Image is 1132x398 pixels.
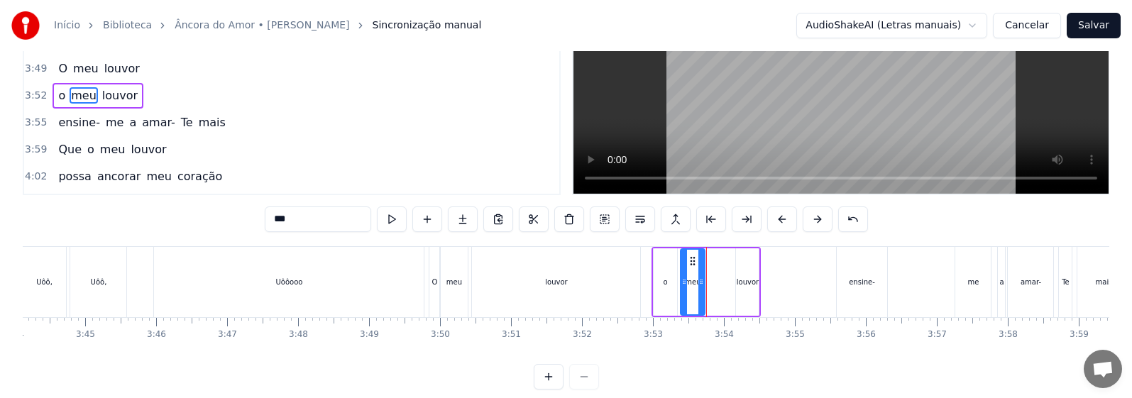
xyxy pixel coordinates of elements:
a: Âncora do Amor • [PERSON_NAME] [175,18,349,33]
div: 3:47 [218,329,237,341]
span: meu [99,141,127,157]
span: coração [176,168,224,184]
span: louvor [103,60,141,77]
div: 3:44 [5,329,24,341]
span: o [86,141,96,157]
div: 3:46 [147,329,166,341]
div: louvor [737,277,759,287]
span: O [57,60,69,77]
div: 3:54 [715,329,734,341]
div: Uôô, [91,277,107,287]
span: Que [57,141,83,157]
span: louvor [129,141,167,157]
div: mais [1096,277,1113,287]
div: 3:55 [786,329,805,341]
div: Uôôooo [276,277,303,287]
span: Te [180,114,194,131]
div: Bate-papo aberto [1084,350,1122,388]
div: 3:45 [76,329,95,341]
span: meu [145,168,173,184]
div: Uôô, [36,277,53,287]
span: ensine- [57,114,101,131]
div: Te [1062,277,1070,287]
span: meu [70,87,98,104]
div: 3:56 [857,329,876,341]
span: louvor [101,87,139,104]
div: amar- [1021,277,1041,287]
div: 3:59 [1070,329,1089,341]
span: 3:55 [25,116,47,130]
button: Cancelar [993,13,1061,38]
div: O [432,277,438,287]
div: 3:53 [644,329,663,341]
span: amar- [141,114,177,131]
div: a [999,277,1004,287]
span: a [128,114,138,131]
div: 3:49 [360,329,379,341]
span: me [104,114,125,131]
nav: breadcrumb [54,18,481,33]
span: ancorar [96,168,143,184]
span: possa [57,168,92,184]
span: 3:52 [25,89,47,103]
span: Sincronização manual [373,18,482,33]
img: youka [11,11,40,40]
div: 3:50 [431,329,450,341]
span: 3:59 [25,143,47,157]
div: o [663,277,667,287]
a: Início [54,18,80,33]
span: 4:02 [25,170,47,184]
div: 3:52 [573,329,592,341]
span: mais [197,114,227,131]
div: 3:48 [289,329,308,341]
div: meu [446,277,462,287]
span: o [57,87,67,104]
div: me [968,277,979,287]
button: Salvar [1067,13,1121,38]
div: meu [685,277,700,287]
div: louvor [545,277,567,287]
div: 3:51 [502,329,521,341]
div: 3:58 [999,329,1018,341]
span: 3:49 [25,62,47,76]
a: Biblioteca [103,18,152,33]
div: 3:57 [928,329,947,341]
span: meu [72,60,100,77]
div: ensine- [849,277,875,287]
